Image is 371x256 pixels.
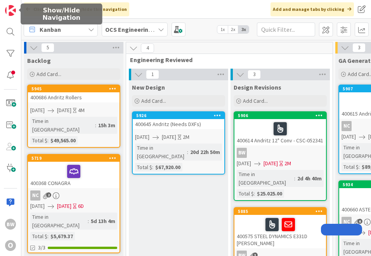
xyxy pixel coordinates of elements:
[78,202,84,210] div: 6D
[28,190,120,201] div: NC
[132,83,165,91] span: New Design
[95,121,96,130] span: :
[243,97,268,104] span: Add Card...
[141,43,154,53] span: 4
[234,148,326,158] div: BW
[234,112,326,119] div: 5906
[228,26,238,33] span: 2x
[36,71,61,78] span: Add Card...
[359,163,360,171] span: :
[31,86,120,92] div: 5945
[30,117,95,134] div: Time in [GEOGRAPHIC_DATA]
[133,119,224,129] div: 400645 Andritz (Needs DXFs)
[342,133,356,141] span: [DATE]
[30,202,45,210] span: [DATE]
[254,189,255,198] span: :
[152,163,153,171] span: :
[153,163,182,171] div: $67,920.00
[30,136,47,145] div: Total $
[130,56,323,64] span: Engineering Reviewed
[342,121,352,131] div: NC
[135,163,152,171] div: Total $
[28,155,120,162] div: 5719
[28,85,120,102] div: 5945400686 Andritz Rollers
[255,189,284,198] div: $25.025.00
[47,136,49,145] span: :
[40,25,61,34] span: Kanban
[41,43,54,52] span: 5
[28,92,120,102] div: 400686 Andritz Rollers
[237,189,254,198] div: Total $
[105,26,188,33] b: OCS Engineering Department
[30,232,47,240] div: Total $
[234,215,326,248] div: 400575 STEEL DYNAMICS E331D [PERSON_NAME]
[237,148,247,158] div: BW
[237,170,294,187] div: Time in [GEOGRAPHIC_DATA]
[133,112,224,129] div: 5926400645 Andritz (Needs DXFs)
[295,174,324,183] div: 2d 4h 40m
[96,121,117,130] div: 15h 3m
[187,148,188,156] span: :
[234,119,326,145] div: 400614 Andritz 12" Conv - CSC-052341
[28,85,120,92] div: 5945
[234,83,281,91] span: Design Revisions
[30,190,40,201] div: NC
[135,133,149,141] span: [DATE]
[162,133,176,141] span: [DATE]
[27,57,51,64] span: Backlog
[352,43,366,52] span: 3
[133,112,224,119] div: 5926
[248,70,261,79] span: 3
[28,155,120,188] div: 5719400368 CONAGRA
[5,219,16,230] div: BW
[257,22,315,36] input: Quick Filter...
[89,217,117,225] div: 5d 13h 4m
[57,202,71,210] span: [DATE]
[57,106,71,114] span: [DATE]
[234,112,326,145] div: 5906400614 Andritz 12" Conv - CSC-052341
[49,232,75,240] div: $5,679.37
[188,148,222,156] div: 20d 22h 50m
[28,162,120,188] div: 400368 CONAGRA
[30,213,88,230] div: Time in [GEOGRAPHIC_DATA]
[31,156,120,161] div: 5719
[5,5,16,16] img: Visit kanbanzone.com
[46,192,51,197] span: 2
[238,26,249,33] span: 3x
[270,2,354,16] div: Add and manage tabs by clicking
[78,106,85,114] div: 4M
[264,159,278,168] span: [DATE]
[5,240,16,251] div: O
[238,113,326,118] div: 5906
[24,2,129,16] div: Click our logo to show/hide this navigation
[135,144,187,161] div: Time in [GEOGRAPHIC_DATA]
[342,217,352,227] div: NC
[238,209,326,214] div: 5885
[234,208,326,248] div: 5885400575 STEEL DYNAMICS E331D [PERSON_NAME]
[141,97,166,104] span: Add Card...
[183,133,189,141] div: 2M
[217,26,228,33] span: 1x
[237,159,251,168] span: [DATE]
[234,208,326,215] div: 5885
[146,70,159,79] span: 1
[284,159,291,168] div: 2M
[357,219,362,224] span: 6
[88,217,89,225] span: :
[47,232,49,240] span: :
[342,163,359,171] div: Total $
[136,113,224,118] div: 5926
[294,174,295,183] span: :
[24,7,99,21] h5: Show/Hide Navigation
[30,106,45,114] span: [DATE]
[49,136,78,145] div: $49,565.00
[38,244,45,252] span: 3/3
